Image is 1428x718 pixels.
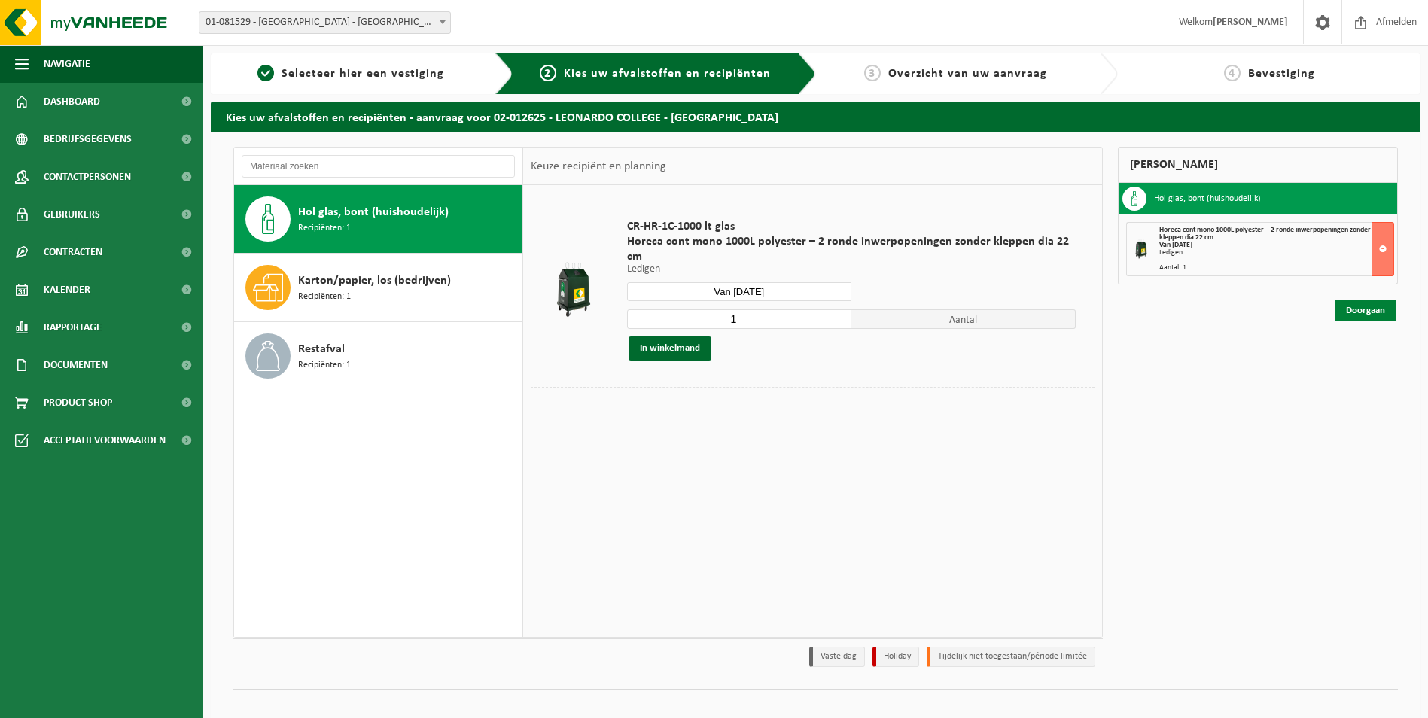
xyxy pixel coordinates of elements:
[523,148,674,185] div: Keuze recipiënt en planning
[1159,264,1393,272] div: Aantal: 1
[1159,226,1371,242] span: Horeca cont mono 1000L polyester – 2 ronde inwerpopeningen zonder kleppen dia 22 cm
[627,219,1076,234] span: CR-HR-1C-1000 lt glas
[234,322,522,390] button: Restafval Recipiënten: 1
[44,45,90,83] span: Navigatie
[1154,187,1261,211] h3: Hol glas, bont (huishoudelijk)
[211,102,1420,131] h2: Kies uw afvalstoffen en recipiënten - aanvraag voor 02-012625 - LEONARDO COLLEGE - [GEOGRAPHIC_DATA]
[627,282,851,301] input: Selecteer datum
[44,271,90,309] span: Kalender
[927,647,1095,667] li: Tijdelijk niet toegestaan/période limitée
[199,12,450,33] span: 01-081529 - LEONARDO COLLEGE - DENDERLEEUW
[629,336,711,361] button: In winkelmand
[44,120,132,158] span: Bedrijfsgegevens
[199,11,451,34] span: 01-081529 - LEONARDO COLLEGE - DENDERLEEUW
[234,254,522,322] button: Karton/papier, los (bedrijven) Recipiënten: 1
[1224,65,1241,81] span: 4
[44,158,131,196] span: Contactpersonen
[298,272,451,290] span: Karton/papier, los (bedrijven)
[298,340,345,358] span: Restafval
[809,647,865,667] li: Vaste dag
[1159,241,1192,249] strong: Van [DATE]
[888,68,1047,80] span: Overzicht van uw aanvraag
[218,65,483,83] a: 1Selecteer hier een vestiging
[44,346,108,384] span: Documenten
[864,65,881,81] span: 3
[1248,68,1315,80] span: Bevestiging
[298,221,351,236] span: Recipiënten: 1
[282,68,444,80] span: Selecteer hier een vestiging
[242,155,515,178] input: Materiaal zoeken
[44,233,102,271] span: Contracten
[298,290,351,304] span: Recipiënten: 1
[257,65,274,81] span: 1
[44,384,112,421] span: Product Shop
[1159,249,1393,257] div: Ledigen
[44,421,166,459] span: Acceptatievoorwaarden
[298,203,449,221] span: Hol glas, bont (huishoudelijk)
[627,264,1076,275] p: Ledigen
[1213,17,1288,28] strong: [PERSON_NAME]
[627,234,1076,264] span: Horeca cont mono 1000L polyester – 2 ronde inwerpopeningen zonder kleppen dia 22 cm
[1118,147,1398,183] div: [PERSON_NAME]
[540,65,556,81] span: 2
[851,309,1076,329] span: Aantal
[44,196,100,233] span: Gebruikers
[1335,300,1396,321] a: Doorgaan
[44,83,100,120] span: Dashboard
[298,358,351,373] span: Recipiënten: 1
[234,185,522,254] button: Hol glas, bont (huishoudelijk) Recipiënten: 1
[44,309,102,346] span: Rapportage
[872,647,919,667] li: Holiday
[564,68,771,80] span: Kies uw afvalstoffen en recipiënten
